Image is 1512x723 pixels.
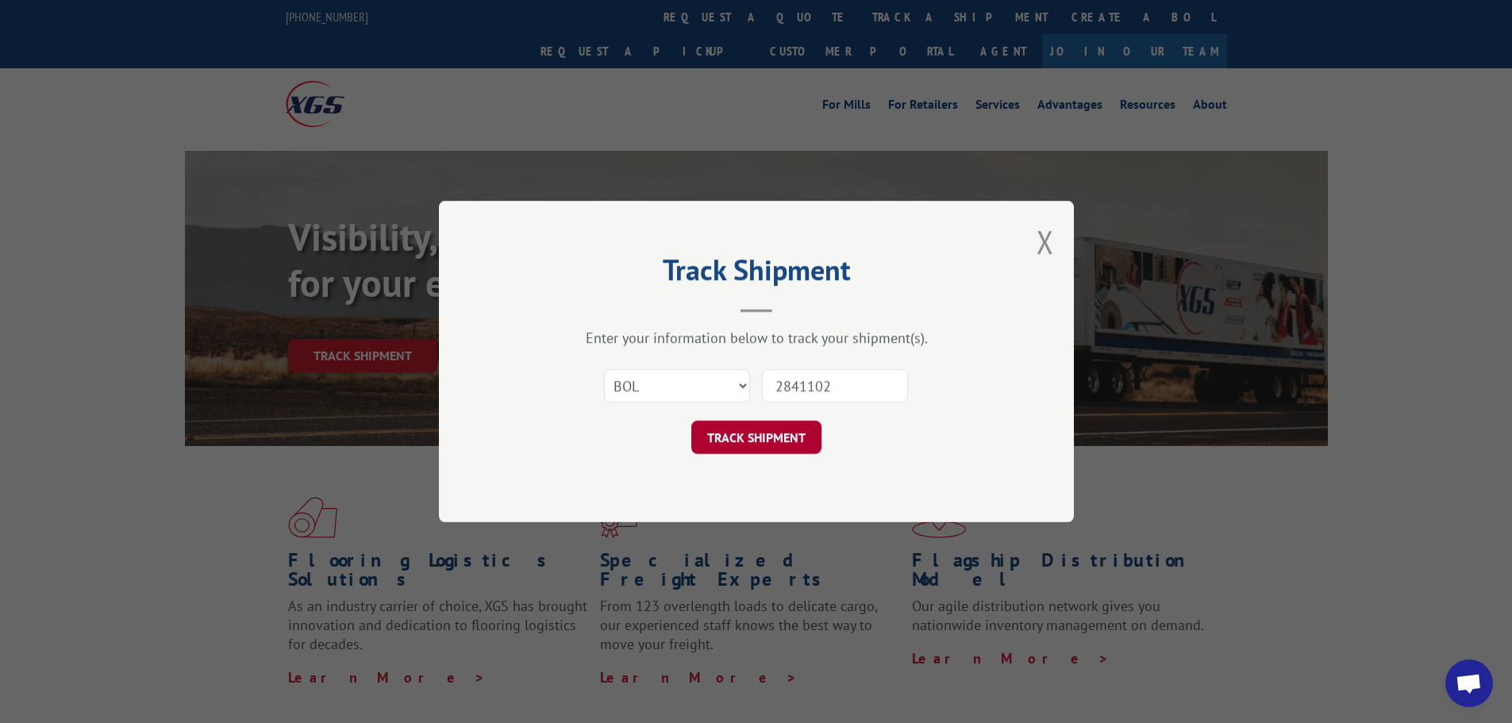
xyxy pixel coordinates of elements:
button: TRACK SHIPMENT [691,421,821,454]
a: Open chat [1445,660,1493,707]
input: Number(s) [762,369,908,402]
h2: Track Shipment [518,259,995,289]
button: Close modal [1037,221,1054,263]
div: Enter your information below to track your shipment(s). [518,329,995,347]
